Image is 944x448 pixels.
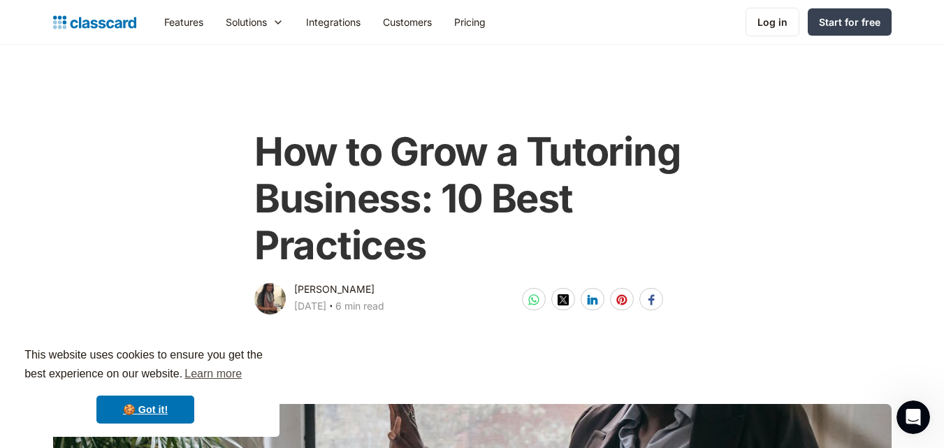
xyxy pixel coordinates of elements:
img: whatsapp-white sharing button [528,294,539,305]
a: home [53,13,136,32]
img: twitter-white sharing button [558,294,569,305]
div: Solutions [215,6,295,38]
div: [PERSON_NAME] [294,281,375,298]
iframe: Intercom live chat [896,400,930,434]
a: Start for free [808,8,892,36]
a: Integrations [295,6,372,38]
div: ‧ [326,298,335,317]
a: Customers [372,6,443,38]
a: Log in [746,8,799,36]
a: Pricing [443,6,497,38]
img: pinterest-white sharing button [616,294,627,305]
img: linkedin-white sharing button [587,294,598,305]
a: learn more about cookies [182,363,244,384]
div: Solutions [226,15,267,29]
div: [DATE] [294,298,326,315]
img: facebook-white sharing button [646,294,657,305]
div: Start for free [819,15,880,29]
div: 6 min read [335,298,384,315]
div: Log in [757,15,787,29]
span: This website uses cookies to ensure you get the best experience on our website. [24,347,266,384]
h1: How to Grow a Tutoring Business: 10 Best Practices [254,129,690,270]
a: Features [153,6,215,38]
a: dismiss cookie message [96,396,194,424]
div: cookieconsent [11,333,279,437]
